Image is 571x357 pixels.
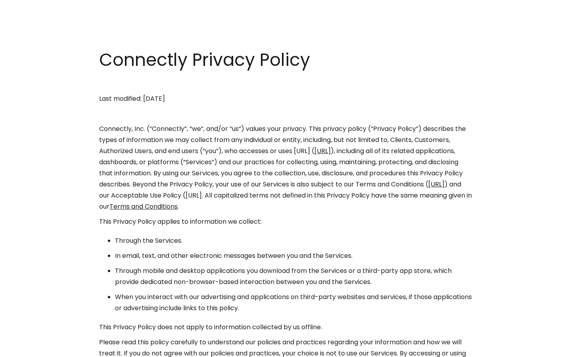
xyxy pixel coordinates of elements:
[115,292,472,314] li: When you interact with our advertising and applications on third-party websites and services, if ...
[115,235,472,246] li: Through the Services.
[99,108,472,119] p: ‍
[314,146,331,155] a: [URL]
[99,78,472,89] p: ‍
[16,343,48,354] ul: Language list
[99,123,472,212] p: Connectly, Inc. (“Connectly”, “we”, and/or “us”) values your privacy. This privacy policy (“Priva...
[99,48,472,72] h1: Connectly Privacy Policy
[8,342,48,354] aside: Language selected: English
[99,322,472,333] p: This Privacy Policy does not apply to information collected by us offline.
[428,180,445,189] a: [URL]
[115,250,472,261] li: In email, text, and other electronic messages between you and the Services.
[109,202,178,211] a: Terms and Conditions
[115,265,472,288] li: Through mobile and desktop applications you download from the Services or a third-party app store...
[99,93,472,104] p: Last modified: [DATE]
[99,216,472,227] p: This Privacy Policy applies to information we collect:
